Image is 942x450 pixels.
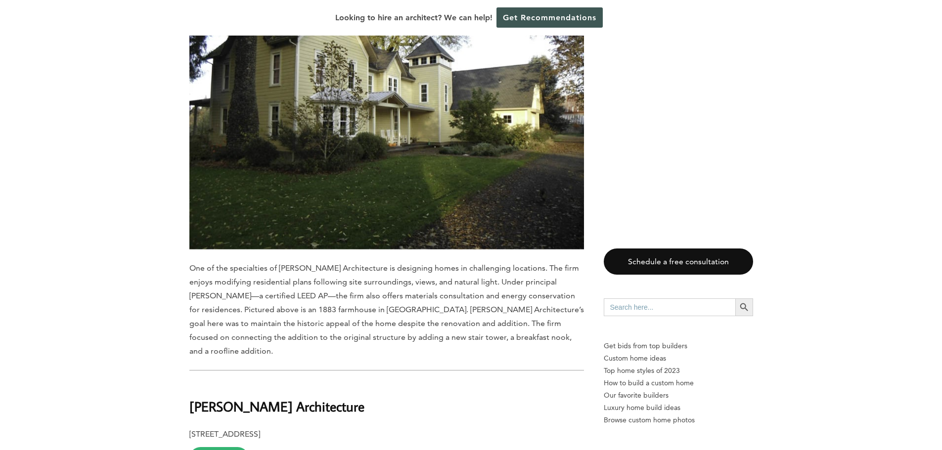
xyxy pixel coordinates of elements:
[893,401,930,438] iframe: Drift Widget Chat Controller
[496,7,603,28] a: Get Recommendations
[739,302,750,313] svg: Search
[189,263,584,356] span: One of the specialties of [PERSON_NAME] Architecture is designing homes in challenging locations....
[189,429,260,439] b: [STREET_ADDRESS]
[604,389,753,402] a: Our favorite builders
[604,298,735,316] input: Search here...
[189,398,364,415] b: [PERSON_NAME] Architecture
[604,414,753,426] a: Browse custom home photos
[604,248,753,275] a: Schedule a free consultation
[604,340,753,352] p: Get bids from top builders
[604,402,753,414] a: Luxury home build ideas
[604,365,753,377] a: Top home styles of 2023
[604,377,753,389] a: How to build a custom home
[604,352,753,365] a: Custom home ideas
